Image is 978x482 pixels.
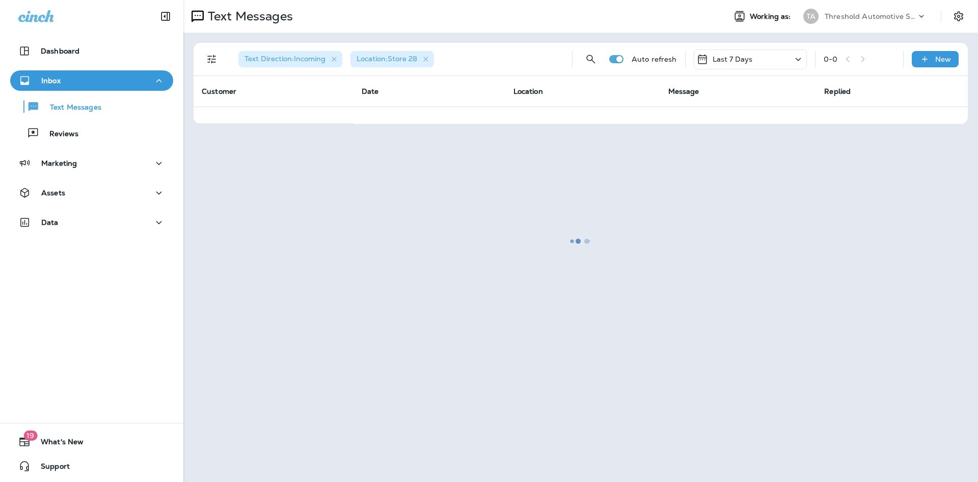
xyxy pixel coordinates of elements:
[10,432,173,452] button: 19What's New
[39,130,78,139] p: Reviews
[151,6,180,27] button: Collapse Sidebar
[10,456,173,476] button: Support
[31,438,84,450] span: What's New
[10,122,173,144] button: Reviews
[41,218,59,226] p: Data
[10,212,173,233] button: Data
[10,70,173,91] button: Inbox
[10,183,173,203] button: Assets
[10,96,173,117] button: Text Messages
[10,41,173,61] button: Dashboard
[935,55,951,63] p: New
[41,47,79,55] p: Dashboard
[41,159,77,167] p: Marketing
[40,103,101,113] p: Text Messages
[31,462,70,474] span: Support
[10,153,173,173] button: Marketing
[23,430,37,441] span: 19
[41,77,61,85] p: Inbox
[41,189,65,197] p: Assets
